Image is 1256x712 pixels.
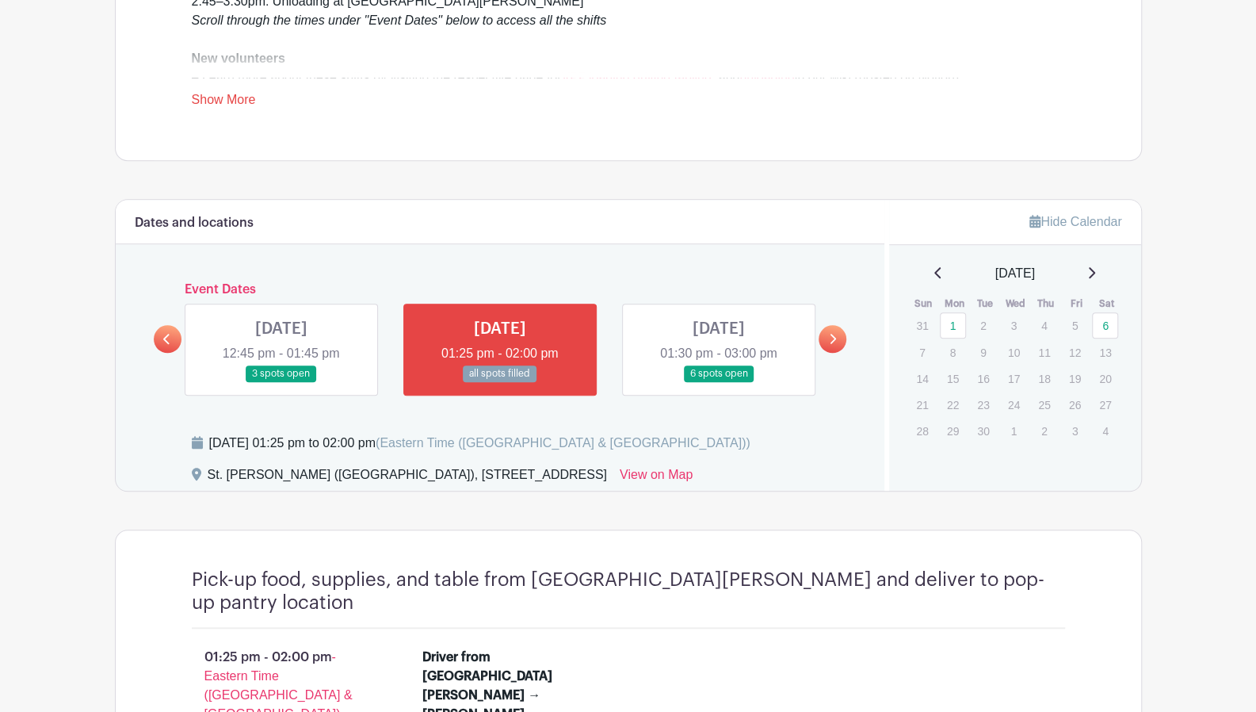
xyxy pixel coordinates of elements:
p: 31 [909,313,935,338]
p: 23 [970,392,996,417]
p: 30 [970,419,996,443]
p: 7 [909,340,935,365]
th: Tue [969,296,1000,312]
p: 10 [1001,340,1027,365]
a: VPP [561,71,585,84]
p: 18 [1031,366,1057,391]
th: Thu [1030,296,1061,312]
div: [DATE] 01:25 pm to 02:00 pm [209,434,750,453]
a: Show More [192,93,256,113]
p: 27 [1092,392,1118,417]
p: 29 [940,419,966,443]
h4: Pick-up food, supplies, and table from [GEOGRAPHIC_DATA][PERSON_NAME] and deliver to pop-up pantr... [192,568,1065,614]
a: 6 [1092,312,1118,339]
p: 20 [1092,366,1118,391]
a: unloading [739,71,794,84]
span: (Eastern Time ([GEOGRAPHIC_DATA] & [GEOGRAPHIC_DATA])) [376,436,750,450]
p: 2 [970,313,996,338]
p: 16 [970,366,996,391]
p: 13 [1092,340,1118,365]
p: 19 [1062,366,1088,391]
a: Hide Calendar [1029,215,1121,228]
p: 15 [940,366,966,391]
p: 26 [1062,392,1088,417]
p: 1 [1001,419,1027,443]
a: View on Map [620,465,693,491]
a: driving [633,71,670,84]
span: [DATE] [995,264,1035,283]
p: 28 [909,419,935,443]
div: St. [PERSON_NAME] ([GEOGRAPHIC_DATA]), [STREET_ADDRESS] [208,465,607,491]
p: 2 [1031,419,1057,443]
p: 3 [1062,419,1088,443]
th: Sat [1091,296,1122,312]
a: tabling [674,71,712,84]
th: Mon [939,296,970,312]
th: Sun [908,296,939,312]
p: 9 [970,340,996,365]
h6: Event Dates [181,282,819,297]
p: 12 [1062,340,1088,365]
em: Scroll through the times under "Event Dates" below to access all the shifts [192,13,607,27]
a: loading [589,71,630,84]
p: 24 [1001,392,1027,417]
p: 8 [940,340,966,365]
p: 17 [1001,366,1027,391]
p: 4 [1092,419,1118,443]
p: 5 [1062,313,1088,338]
p: 3 [1001,313,1027,338]
h6: Dates and locations [135,216,254,231]
p: 14 [909,366,935,391]
p: 22 [940,392,966,417]
a: 1 [940,312,966,339]
strong: New volunteers [192,52,285,65]
p: 21 [909,392,935,417]
p: 25 [1031,392,1057,417]
p: 4 [1031,313,1057,338]
th: Fri [1061,296,1092,312]
p: 11 [1031,340,1057,365]
th: Wed [1000,296,1031,312]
